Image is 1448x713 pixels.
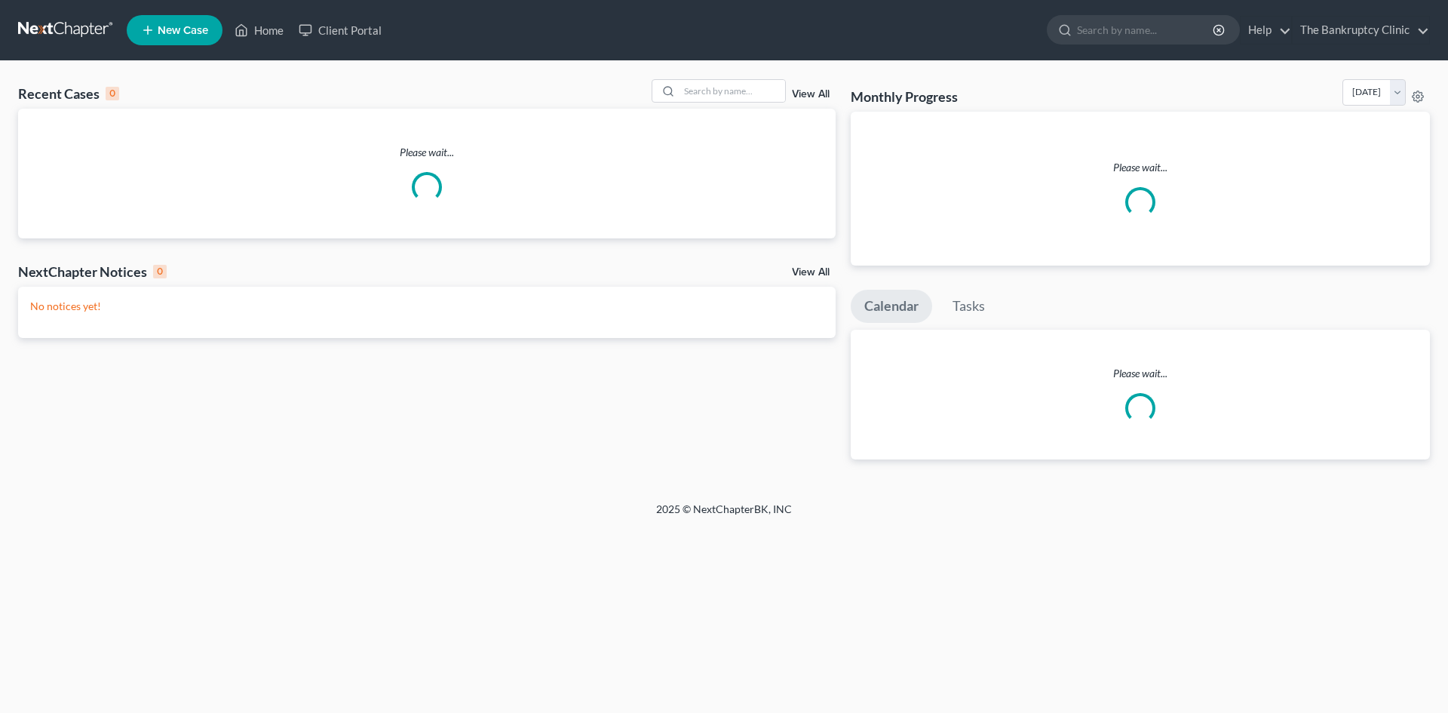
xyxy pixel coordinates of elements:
[863,160,1418,175] p: Please wait...
[291,17,389,44] a: Client Portal
[851,290,932,323] a: Calendar
[18,85,119,103] div: Recent Cases
[1293,17,1429,44] a: The Bankruptcy Clinic
[158,25,208,36] span: New Case
[851,88,958,106] h3: Monthly Progress
[294,502,1154,529] div: 2025 © NextChapterBK, INC
[680,80,785,102] input: Search by name...
[18,145,836,160] p: Please wait...
[1241,17,1291,44] a: Help
[106,87,119,100] div: 0
[30,299,824,314] p: No notices yet!
[792,89,830,100] a: View All
[227,17,291,44] a: Home
[153,265,167,278] div: 0
[939,290,999,323] a: Tasks
[18,263,167,281] div: NextChapter Notices
[1077,16,1215,44] input: Search by name...
[792,267,830,278] a: View All
[851,366,1430,381] p: Please wait...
